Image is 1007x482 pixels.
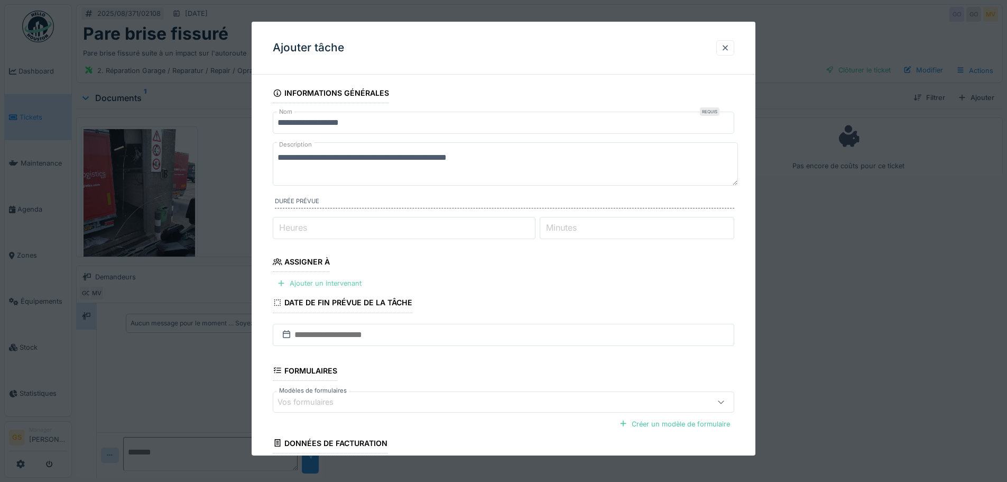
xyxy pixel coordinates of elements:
div: Créer un modèle de formulaire [615,417,734,431]
label: Nom [277,107,294,116]
label: Description [277,138,314,151]
label: Modèles de formulaires [277,386,349,395]
label: Heures [277,221,309,234]
div: Date de fin prévue de la tâche [273,295,412,313]
h3: Ajouter tâche [273,41,344,54]
div: Informations générales [273,85,389,103]
div: Assigner à [273,254,330,272]
div: Formulaires [273,362,337,380]
label: Minutes [544,221,579,234]
label: Durée prévue [275,197,734,208]
div: Vos formulaires [278,396,348,408]
div: Ajouter un intervenant [273,276,366,290]
div: Données de facturation [273,435,387,453]
div: Requis [700,107,719,116]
